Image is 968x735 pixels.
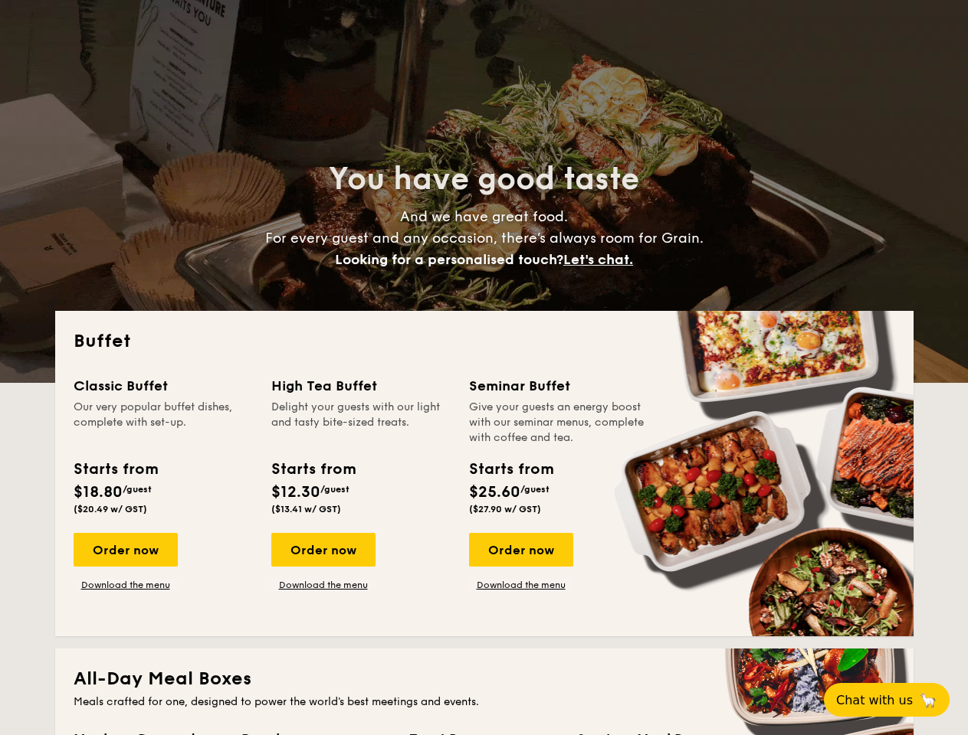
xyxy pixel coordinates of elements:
[329,161,639,198] span: You have good taste
[271,504,341,514] span: ($13.41 w/ GST)
[271,483,320,501] span: $12.30
[836,693,913,707] span: Chat with us
[74,579,178,591] a: Download the menu
[271,375,451,397] div: High Tea Buffet
[563,251,633,268] span: Let's chat.
[271,400,451,446] div: Delight your guests with our light and tasty bite-sized treats.
[520,484,550,495] span: /guest
[74,400,253,446] div: Our very popular buffet dishes, complete with set-up.
[469,458,553,481] div: Starts from
[74,504,147,514] span: ($20.49 w/ GST)
[469,400,648,446] div: Give your guests an energy boost with our seminar menus, complete with coffee and tea.
[265,208,704,268] span: And we have great food. For every guest and any occasion, there’s always room for Grain.
[469,533,573,567] div: Order now
[74,667,895,691] h2: All-Day Meal Boxes
[271,458,355,481] div: Starts from
[335,251,563,268] span: Looking for a personalised touch?
[469,504,541,514] span: ($27.90 w/ GST)
[469,483,520,501] span: $25.60
[74,694,895,710] div: Meals crafted for one, designed to power the world's best meetings and events.
[74,458,157,481] div: Starts from
[271,533,376,567] div: Order now
[74,375,253,397] div: Classic Buffet
[469,375,648,397] div: Seminar Buffet
[320,484,349,495] span: /guest
[74,329,895,354] h2: Buffet
[824,683,950,717] button: Chat with us🦙
[74,483,123,501] span: $18.80
[919,691,937,709] span: 🦙
[469,579,573,591] a: Download the menu
[271,579,376,591] a: Download the menu
[123,484,152,495] span: /guest
[74,533,178,567] div: Order now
